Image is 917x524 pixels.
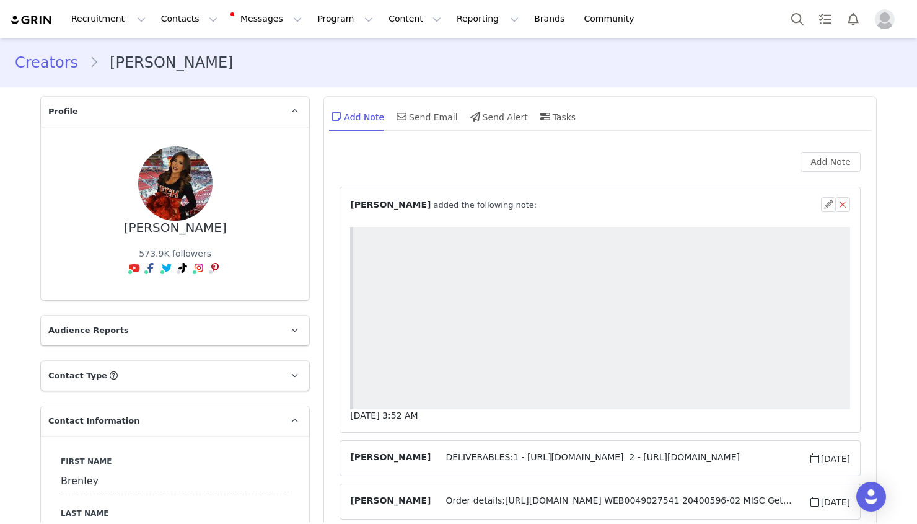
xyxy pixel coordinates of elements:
[350,200,431,210] span: [PERSON_NAME]
[48,105,78,118] span: Profile
[784,5,811,33] button: Search
[226,5,309,33] button: Messages
[527,5,576,33] a: Brands
[812,5,839,33] a: Tasks
[867,9,907,29] button: Profile
[809,494,850,509] span: [DATE]
[350,494,431,509] span: [PERSON_NAME]
[154,5,225,33] button: Contacts
[48,370,107,382] span: Contact Type
[48,415,139,427] span: Contact Information
[875,9,895,29] img: placeholder-profile.jpg
[61,456,289,467] label: First Name
[15,51,89,74] a: Creators
[194,263,204,273] img: instagram.svg
[577,5,647,33] a: Community
[350,451,431,466] span: [PERSON_NAME]
[138,146,213,221] img: 121e4c05-b523-428b-ae98-48501ca570e3.jpg
[10,14,53,26] img: grin logo
[538,102,576,131] div: Tasks
[124,221,227,235] div: [PERSON_NAME]
[310,5,380,33] button: Program
[64,5,153,33] button: Recruitment
[381,5,449,33] button: Content
[431,451,808,466] span: DELIVERABLES:1 - [URL][DOMAIN_NAME] 2 - [URL][DOMAIN_NAME]
[394,102,458,131] div: Send Email
[449,5,526,33] button: Reporting
[127,247,224,260] div: 573.9K followers
[840,5,867,33] button: Notifications
[48,324,129,337] span: Audience Reports
[329,102,384,131] div: Add Note
[468,102,528,131] div: Send Alert
[856,482,886,512] div: Open Intercom Messenger
[431,494,808,509] span: Order details:[URL][DOMAIN_NAME] WEB0049027541 20400596-02 MISC Get It Now Selfie Buddy Sticker W...
[61,508,289,519] label: Last Name
[350,411,418,420] span: [DATE] 3:52 AM
[350,198,537,211] span: ⁨ ⁩ added the following note:
[801,152,861,172] button: Add Note
[809,451,850,466] span: [DATE]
